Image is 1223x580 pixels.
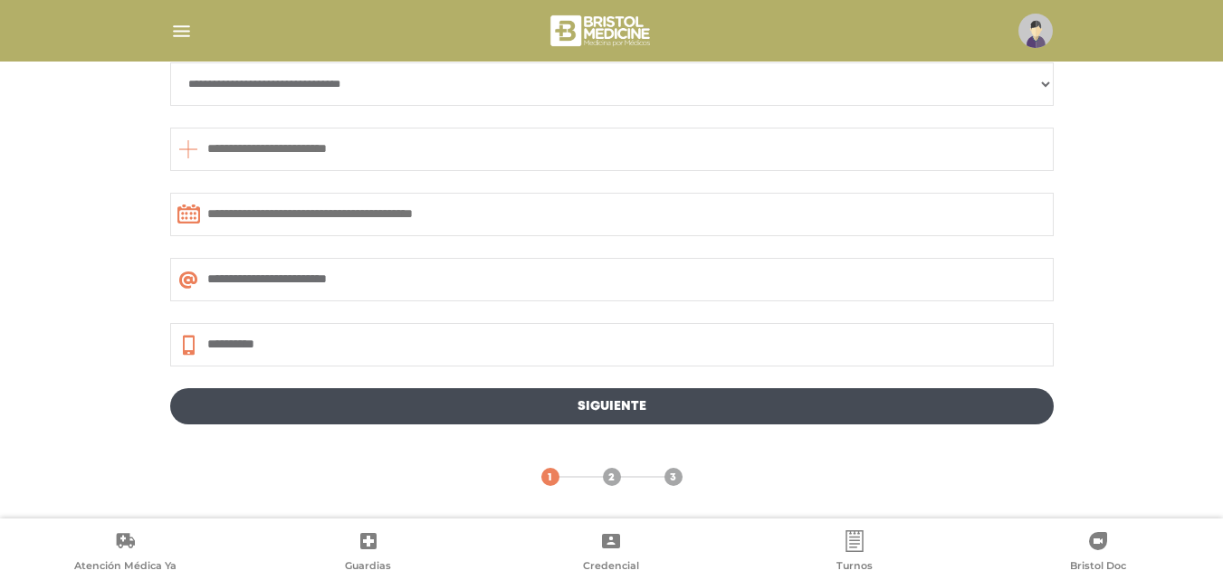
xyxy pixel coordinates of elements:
a: 3 [664,468,683,486]
img: profile-placeholder.svg [1018,14,1053,48]
a: Siguiente [170,388,1054,424]
a: Credencial [490,530,733,576]
img: Cober_menu-lines-white.svg [170,20,193,43]
span: 2 [608,470,615,486]
a: 2 [603,468,621,486]
a: Bristol Doc [976,530,1219,576]
span: Atención Médica Ya [74,559,177,575]
span: Bristol Doc [1070,559,1126,575]
a: Turnos [733,530,977,576]
span: 1 [548,470,552,486]
span: Guardias [345,559,391,575]
a: 1 [541,468,559,486]
a: Atención Médica Ya [4,530,247,576]
a: Guardias [247,530,491,576]
span: 3 [670,470,676,486]
span: Turnos [836,559,873,575]
img: bristol-medicine-blanco.png [548,9,655,52]
span: Credencial [583,559,639,575]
